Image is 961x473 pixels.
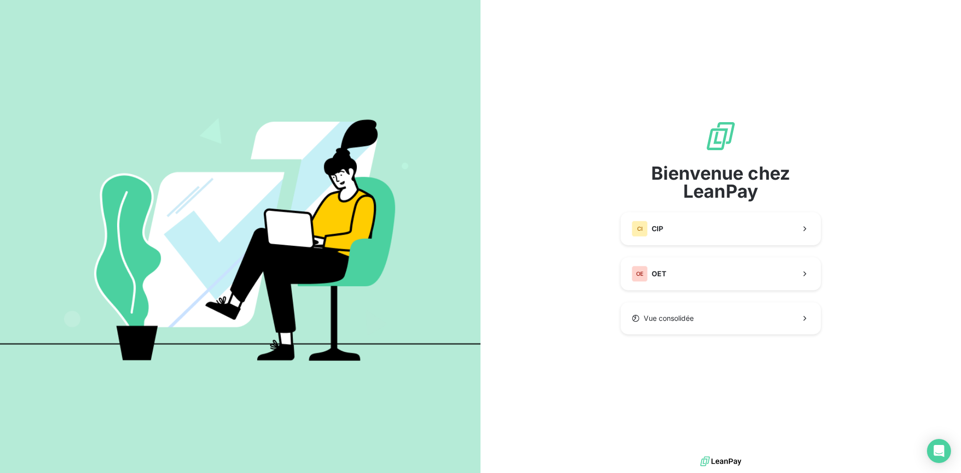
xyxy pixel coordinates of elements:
button: CICIP [621,212,821,245]
div: CI [632,221,648,237]
span: Bienvenue chez LeanPay [621,164,821,200]
button: OEOET [621,257,821,290]
span: OET [652,269,666,279]
span: Vue consolidée [644,313,694,323]
img: logo [700,454,741,469]
div: OE [632,266,648,282]
div: Open Intercom Messenger [927,439,951,463]
button: Vue consolidée [621,302,821,334]
img: logo sigle [705,120,737,152]
span: CIP [652,224,663,234]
